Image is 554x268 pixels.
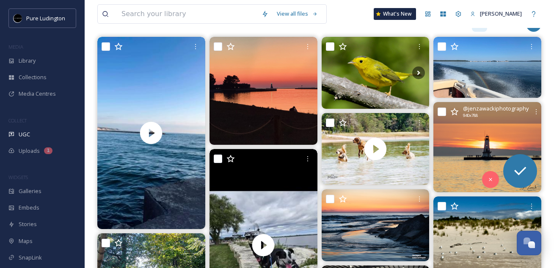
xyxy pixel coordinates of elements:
[19,220,37,228] span: Stories
[97,37,205,229] video: The S.S. Badger is still powered by coal and didn’t stop dumping toxic ash into Lake Michigan unt...
[19,130,30,138] span: UGC
[374,8,416,20] a: What's New
[433,102,541,193] img: I love this exact time of the year when the sun is in alignment with the lighthouse. Thankful for...
[19,187,41,195] span: Galleries
[14,14,22,22] img: pureludingtonF-2.png
[26,14,65,22] span: Pure Ludington
[19,204,39,212] span: Embeds
[44,147,52,154] div: 1
[19,147,40,155] span: Uploads
[433,37,541,97] img: Boat day on the lake • #hamlinlake #puremichigan #pureludington #loveludington #michiganoverboard
[19,254,42,262] span: SnapLink
[19,73,47,81] span: Collections
[463,105,529,113] span: @ jenzawackiphotography
[209,37,317,145] img: #puremichigan sunset. #ludingtonmichigan
[321,113,429,185] img: thumbnail
[480,10,522,17] span: [PERSON_NAME]
[322,37,430,109] img: Warbler migration is progressing well in my area since yesterday I’ve been able to get photos of ...
[517,231,541,255] button: Open Chat
[322,189,430,261] img: Nice finish to a nice day, Lake Michigan at Ludington State Park. #lakemichigan #pureludington #l...
[8,174,28,180] span: WIDGETS
[19,90,56,98] span: Media Centres
[19,237,33,245] span: Maps
[97,37,205,229] img: thumbnail
[321,113,429,185] video: I thought this song really suited these three! They get out there and rock ‘n’ roll every chance ...
[273,6,322,22] a: View all files
[463,113,478,119] span: 940 x 788
[8,44,23,50] span: MEDIA
[8,117,27,124] span: COLLECT
[19,57,36,65] span: Library
[117,5,257,23] input: Search your library
[466,6,526,22] a: [PERSON_NAME]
